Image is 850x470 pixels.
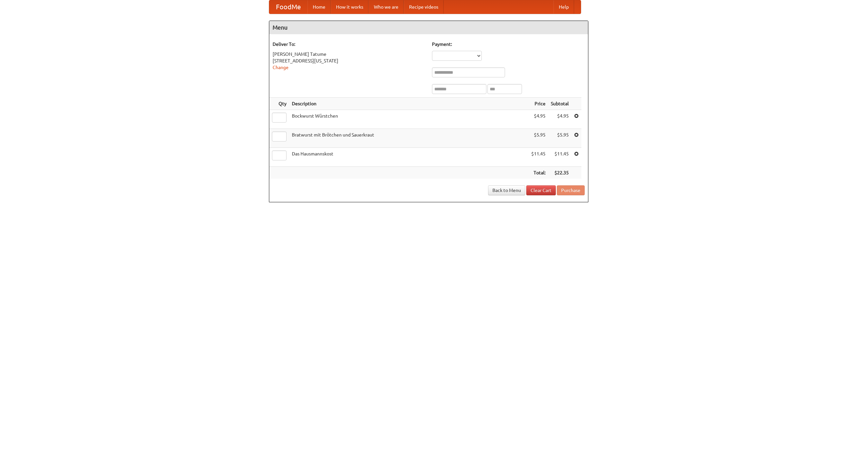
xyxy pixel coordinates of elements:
[529,148,548,167] td: $11.45
[557,185,585,195] button: Purchase
[548,129,571,148] td: $5.95
[331,0,369,14] a: How it works
[289,98,529,110] th: Description
[529,98,548,110] th: Price
[369,0,404,14] a: Who we are
[273,41,425,47] h5: Deliver To:
[289,129,529,148] td: Bratwurst mit Brötchen und Sauerkraut
[269,0,307,14] a: FoodMe
[529,129,548,148] td: $5.95
[548,110,571,129] td: $4.95
[529,167,548,179] th: Total:
[289,148,529,167] td: Das Hausmannskost
[307,0,331,14] a: Home
[269,21,588,34] h4: Menu
[269,98,289,110] th: Qty
[548,148,571,167] td: $11.45
[273,57,425,64] div: [STREET_ADDRESS][US_STATE]
[404,0,444,14] a: Recipe videos
[273,51,425,57] div: [PERSON_NAME] Tatume
[548,167,571,179] th: $22.35
[529,110,548,129] td: $4.95
[432,41,585,47] h5: Payment:
[553,0,574,14] a: Help
[273,65,289,70] a: Change
[548,98,571,110] th: Subtotal
[526,185,556,195] a: Clear Cart
[289,110,529,129] td: Bockwurst Würstchen
[488,185,525,195] a: Back to Menu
